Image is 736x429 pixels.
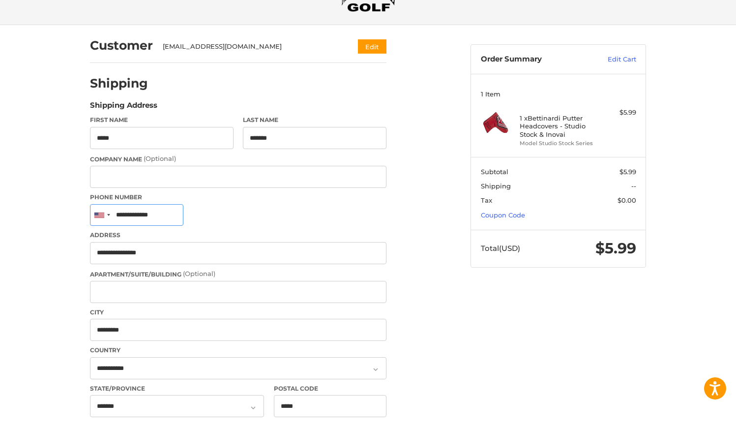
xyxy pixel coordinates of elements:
[481,244,520,253] span: Total (USD)
[481,55,587,64] h3: Order Summary
[481,168,508,176] span: Subtotal
[358,39,386,54] button: Edit
[90,193,386,202] label: Phone Number
[619,168,636,176] span: $5.99
[520,139,595,148] li: Model Studio Stock Series
[618,196,636,204] span: $0.00
[481,90,636,98] h3: 1 Item
[90,384,264,393] label: State/Province
[183,270,215,277] small: (Optional)
[90,231,386,240] label: Address
[90,346,386,355] label: Country
[90,205,113,226] div: United States: +1
[587,55,636,64] a: Edit Cart
[90,76,148,91] h2: Shipping
[90,116,234,124] label: First Name
[90,38,153,53] h2: Customer
[163,42,339,52] div: [EMAIL_ADDRESS][DOMAIN_NAME]
[481,182,511,190] span: Shipping
[274,384,387,393] label: Postal Code
[631,182,636,190] span: --
[520,114,595,138] h4: 1 x Bettinardi Putter Headcovers - Studio Stock & Inovai
[481,211,525,219] a: Coupon Code
[90,100,157,116] legend: Shipping Address
[90,154,386,164] label: Company Name
[90,269,386,279] label: Apartment/Suite/Building
[243,116,386,124] label: Last Name
[90,308,386,317] label: City
[481,196,492,204] span: Tax
[595,239,636,257] span: $5.99
[144,154,176,162] small: (Optional)
[597,108,636,118] div: $5.99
